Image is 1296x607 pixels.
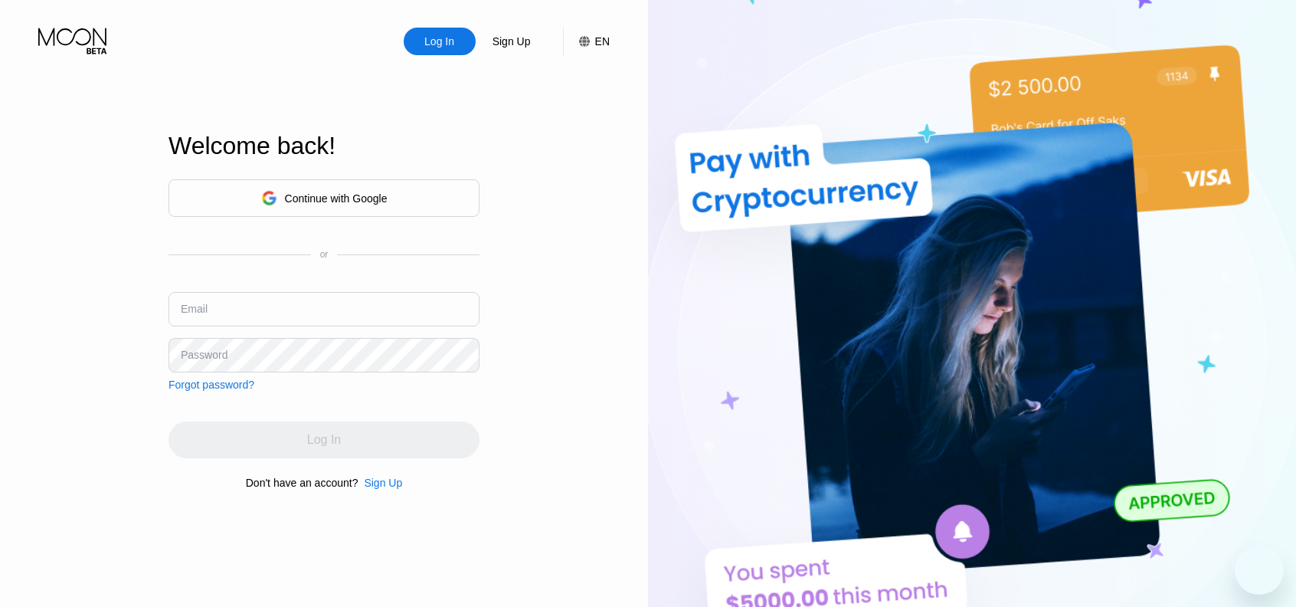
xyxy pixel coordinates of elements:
div: Welcome back! [169,132,479,160]
div: Log In [423,34,456,49]
div: EN [563,28,610,55]
div: Forgot password? [169,379,254,391]
div: Email [181,303,208,315]
div: Sign Up [358,477,402,489]
iframe: Bouton de lancement de la fenêtre de messagerie [1235,546,1284,595]
div: EN [595,35,610,48]
div: Continue with Google [169,179,479,217]
div: Continue with Google [285,192,388,205]
div: Password [181,349,227,361]
div: Sign Up [476,28,548,55]
div: Sign Up [491,34,532,49]
div: Log In [404,28,476,55]
div: Don't have an account? [246,477,358,489]
div: Sign Up [364,477,402,489]
div: or [320,249,329,260]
